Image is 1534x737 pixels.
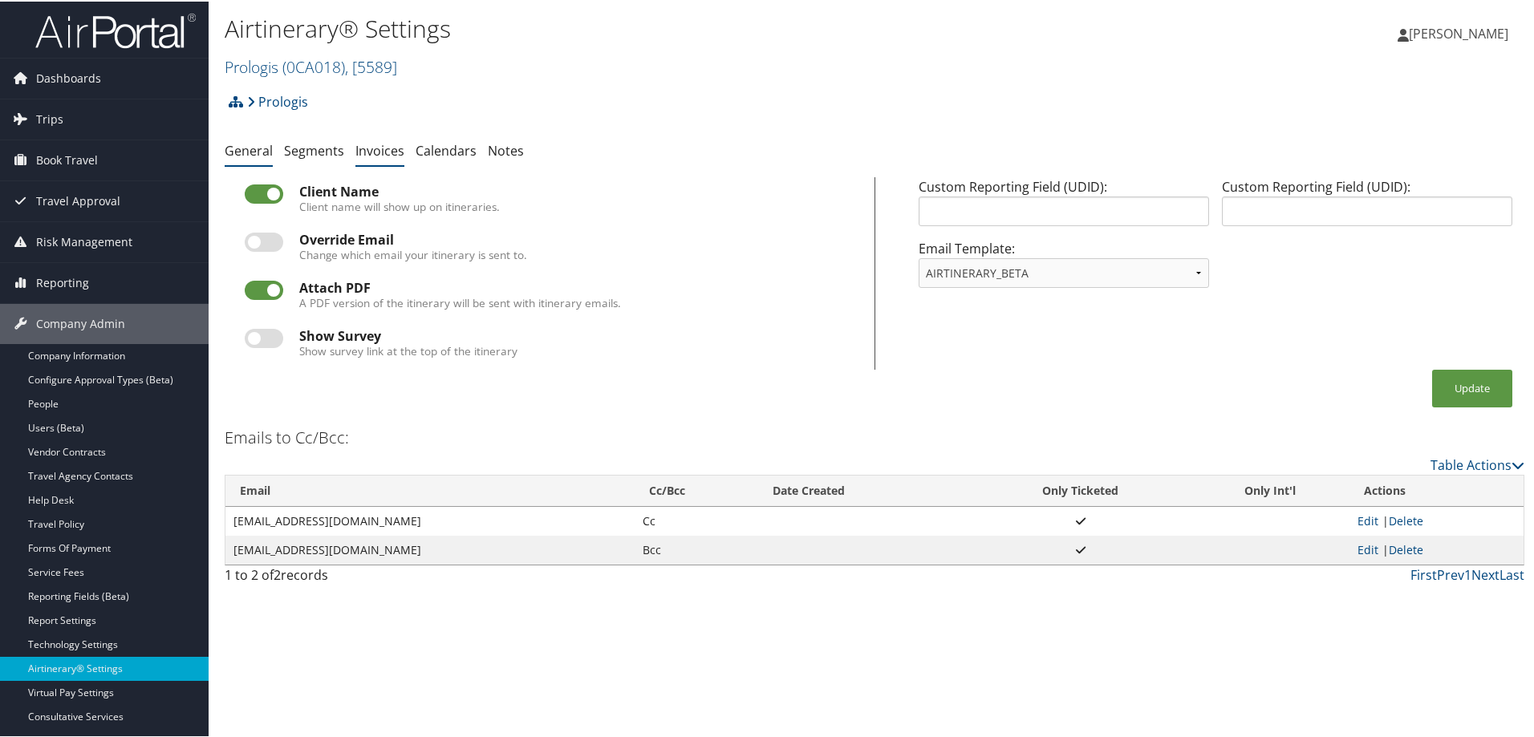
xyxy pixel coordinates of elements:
span: Book Travel [36,139,98,179]
a: Prologis [225,55,397,76]
label: Change which email your itinerary is sent to. [299,245,527,261]
th: Email: activate to sort column ascending [225,474,635,505]
a: Segments [284,140,344,158]
label: Client name will show up on itineraries. [299,197,500,213]
div: Client Name [299,183,854,197]
span: Reporting [36,261,89,302]
span: Company Admin [36,302,125,342]
span: ( 0CA018 ) [282,55,345,76]
label: Show survey link at the top of the itinerary [299,342,517,358]
a: Edit [1357,541,1378,556]
div: Attach PDF [299,279,854,294]
td: [EMAIL_ADDRESS][DOMAIN_NAME] [225,534,635,563]
img: airportal-logo.png [35,10,196,48]
span: Trips [36,98,63,138]
span: Risk Management [36,221,132,261]
a: Delete [1389,512,1423,527]
th: Date Created: activate to sort column ascending [758,474,971,505]
td: | [1349,534,1524,563]
td: Bcc [635,534,758,563]
span: Travel Approval [36,180,120,220]
a: [PERSON_NAME] [1398,8,1524,56]
a: Calendars [416,140,477,158]
div: Override Email [299,231,854,245]
div: Custom Reporting Field (UDID): [912,176,1215,237]
td: Cc [635,505,758,534]
a: Next [1471,565,1500,582]
a: Prologis [247,84,308,116]
a: Edit [1357,512,1378,527]
th: Only Ticketed: activate to sort column ascending [971,474,1191,505]
span: [PERSON_NAME] [1409,23,1508,41]
td: | [1349,505,1524,534]
label: A PDF version of the itinerary will be sent with itinerary emails. [299,294,621,310]
div: Email Template: [912,237,1215,299]
div: Custom Reporting Field (UDID): [1215,176,1519,237]
a: First [1410,565,1437,582]
div: 1 to 2 of records [225,564,540,591]
a: Delete [1389,541,1423,556]
h1: Airtinerary® Settings [225,10,1091,44]
td: [EMAIL_ADDRESS][DOMAIN_NAME] [225,505,635,534]
h3: Emails to Cc/Bcc: [225,425,349,447]
a: General [225,140,273,158]
a: Table Actions [1431,455,1524,472]
span: , [ 5589 ] [345,55,397,76]
th: Actions [1349,474,1524,505]
a: Notes [488,140,524,158]
a: Invoices [355,140,404,158]
th: Only Int'l: activate to sort column ascending [1191,474,1349,505]
a: Prev [1437,565,1464,582]
span: 2 [274,565,281,582]
a: Last [1500,565,1524,582]
button: Update [1432,368,1512,406]
div: Show Survey [299,327,854,342]
th: Cc/Bcc: activate to sort column ascending [635,474,758,505]
span: Dashboards [36,57,101,97]
a: 1 [1464,565,1471,582]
